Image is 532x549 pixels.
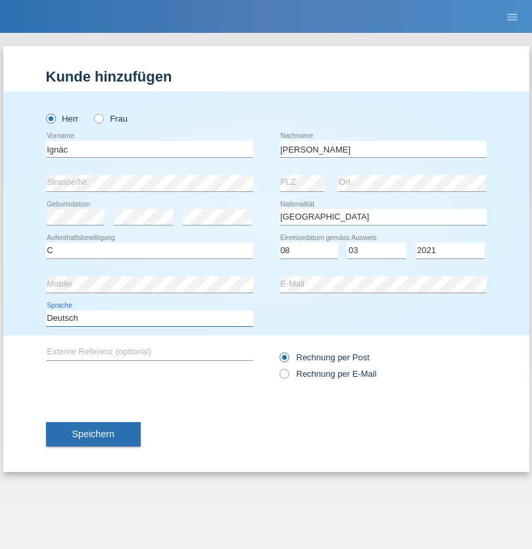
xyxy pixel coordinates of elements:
i: menu [506,11,519,24]
input: Frau [94,114,103,122]
input: Rechnung per Post [279,352,288,369]
label: Frau [94,114,128,124]
label: Rechnung per E-Mail [279,369,377,379]
label: Rechnung per Post [279,352,370,362]
button: Speichern [46,422,141,447]
input: Rechnung per E-Mail [279,369,288,385]
span: Speichern [72,429,114,439]
h1: Kunde hinzufügen [46,68,487,85]
label: Herr [46,114,79,124]
input: Herr [46,114,55,122]
a: menu [499,12,525,20]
